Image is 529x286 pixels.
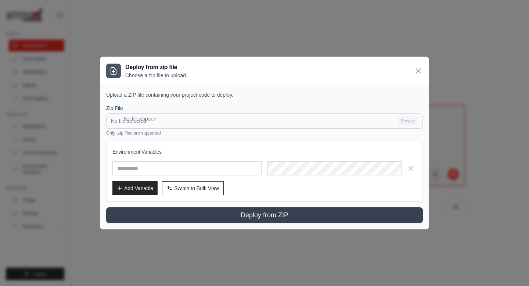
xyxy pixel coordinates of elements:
button: Switch to Bulk View [162,181,224,195]
p: Only .zip files are supported [106,130,423,136]
p: Upload a ZIP file containing your project code to deploy. [106,91,423,99]
h3: Environment Variables [112,148,417,155]
label: Zip File [106,104,423,112]
p: Choose a zip file to upload. [125,72,187,79]
span: Switch to Bulk View [174,185,219,192]
h3: Deploy from zip file [125,63,187,72]
button: Add Variable [112,181,158,195]
button: Deploy from ZIP [106,207,423,223]
input: No file selected Browse [106,113,423,129]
